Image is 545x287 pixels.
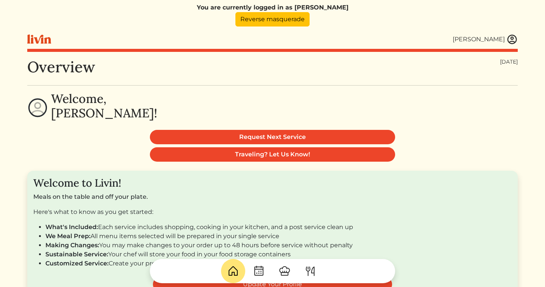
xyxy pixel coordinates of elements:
h3: Welcome to Livin! [33,177,512,190]
div: [DATE] [500,58,518,66]
div: [PERSON_NAME] [453,35,505,44]
img: ChefHat-a374fb509e4f37eb0702ca99f5f64f3b6956810f32a249b33092029f8484b388.svg [279,265,291,277]
img: profile-circle-6dcd711754eaac681cb4e5fa6e5947ecf152da99a3a386d1f417117c42b37ef2.svg [27,97,48,118]
a: Request Next Service [150,130,395,144]
img: user_account-e6e16d2ec92f44fc35f99ef0dc9cddf60790bfa021a6ecb1c896eb5d2907b31c.svg [506,34,518,45]
li: You may make changes to your order up to 48 hours before service without penalty [45,241,512,250]
h2: Welcome, [PERSON_NAME]! [51,92,157,121]
li: Your chef will store your food in your food storage containers [45,250,512,259]
a: Traveling? Let Us Know! [150,147,395,162]
p: Here's what to know as you get started: [33,207,512,217]
h1: Overview [27,58,95,76]
span: Making Changes: [45,242,99,249]
a: Reverse masquerade [235,12,310,27]
li: All menu items selected will be prepared in your single service [45,232,512,241]
img: livin-logo-a0d97d1a881af30f6274990eb6222085a2533c92bbd1e4f22c21b4f0d0e3210c.svg [27,34,51,44]
li: Each service includes shopping, cooking in your kitchen, and a post service clean up [45,223,512,232]
img: CalendarDots-5bcf9d9080389f2a281d69619e1c85352834be518fbc73d9501aef674afc0d57.svg [253,265,265,277]
p: Meals on the table and off your plate. [33,192,512,201]
span: Sustainable Service: [45,251,108,258]
span: We Meal Prep: [45,232,90,240]
span: What's Included: [45,223,98,231]
img: House-9bf13187bcbb5817f509fe5e7408150f90897510c4275e13d0d5fca38e0b5951.svg [227,265,239,277]
img: ForkKnife-55491504ffdb50bab0c1e09e7649658475375261d09fd45db06cec23bce548bf.svg [304,265,316,277]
